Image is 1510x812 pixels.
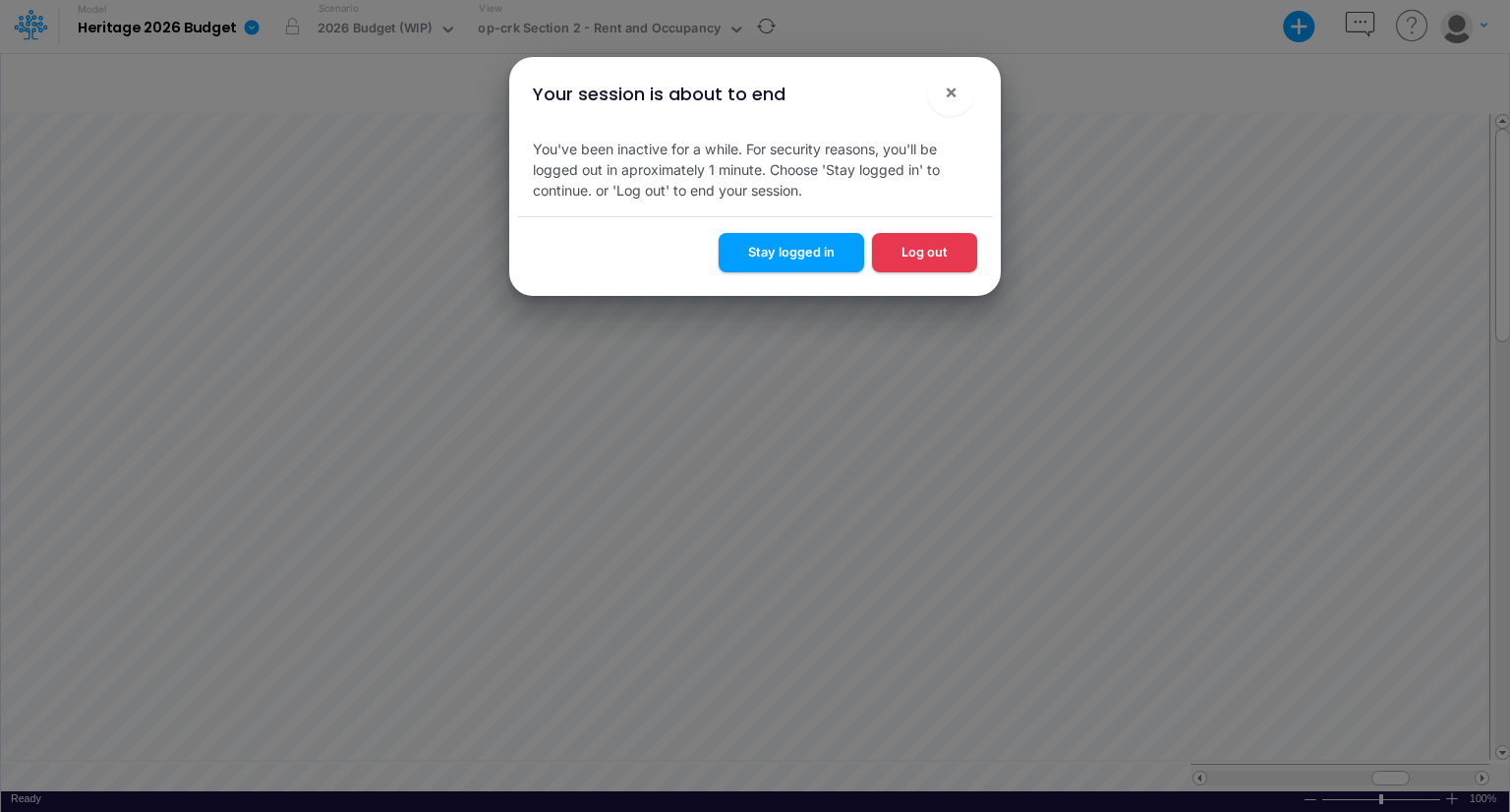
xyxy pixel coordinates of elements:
button: Close [927,69,974,116]
div: You've been inactive for a while. For security reasons, you'll be logged out in aproximately 1 mi... [517,123,993,216]
div: Your session is about to end [533,81,785,107]
button: Log out [872,233,977,271]
button: Stay logged in [719,233,864,271]
span: × [945,80,958,103]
